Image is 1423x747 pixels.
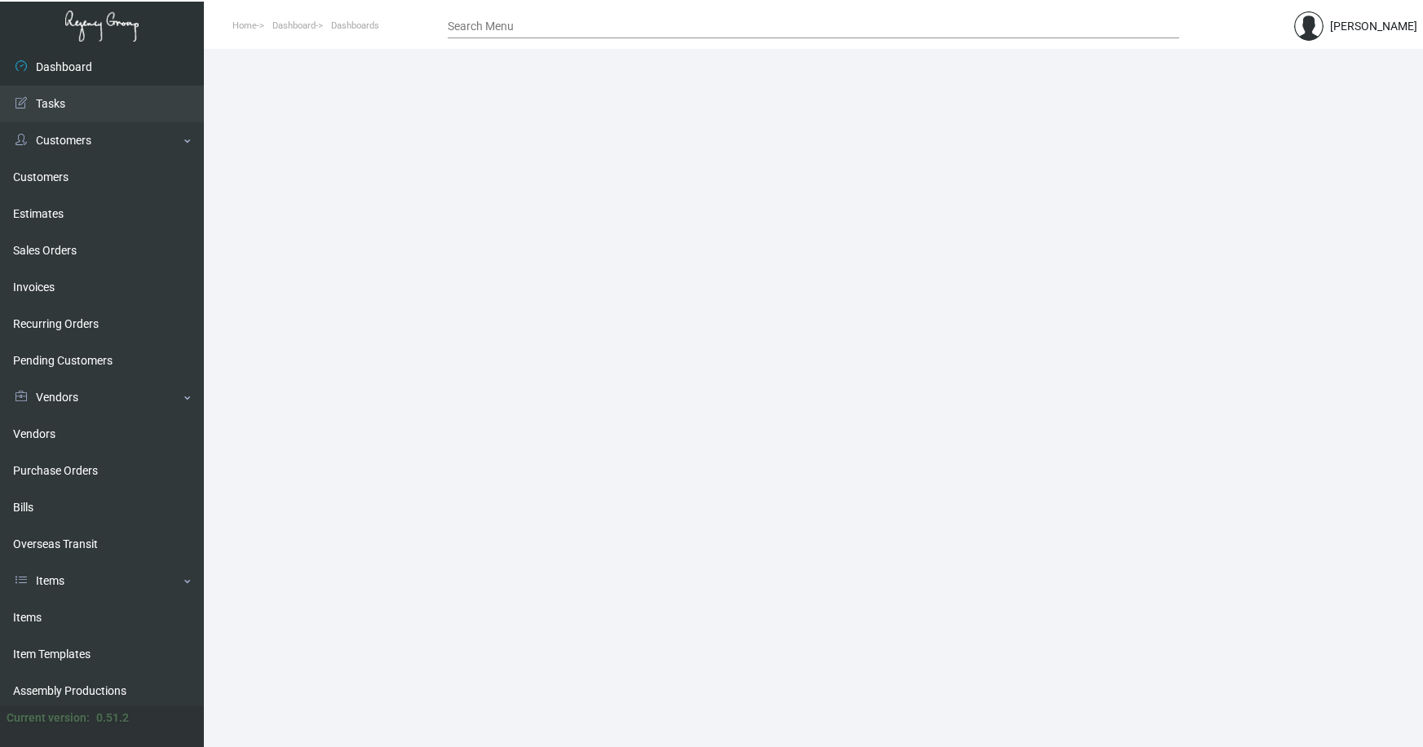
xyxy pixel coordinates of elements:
[272,20,316,31] span: Dashboard
[1330,18,1417,35] div: [PERSON_NAME]
[232,20,257,31] span: Home
[96,709,129,727] div: 0.51.2
[331,20,379,31] span: Dashboards
[1294,11,1324,41] img: admin@bootstrapmaster.com
[7,709,90,727] div: Current version:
